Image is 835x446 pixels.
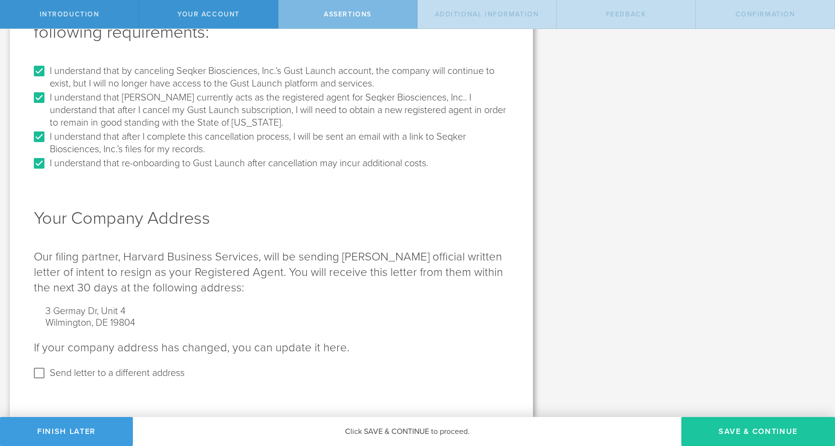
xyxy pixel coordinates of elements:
[45,305,497,317] div: 3 Germay Dr
[50,63,506,90] label: I understand that by canceling Seqker Biosciences, Inc.’s Gust Launch account, the company will c...
[177,10,240,18] span: Your Account
[45,317,497,329] div: Wilmington, DE 19804
[606,10,647,18] span: Feedback
[435,10,539,18] span: Additional Information
[50,365,185,379] label: Send letter to a different address
[34,340,509,356] p: If your company address has changed, you can update it here.
[133,417,681,446] div: Click SAVE & CONTINUE to proceed.
[735,10,795,18] span: Confirmation
[97,305,126,317] span: , Unit 4
[50,90,506,129] label: I understand that [PERSON_NAME] currently acts as the registered agent for Seqker Biosciences, In...
[34,249,509,296] p: Our filing partner, Harvard Business Services, will be sending [PERSON_NAME] official written let...
[50,156,428,170] label: I understand that re-onboarding to Gust Launch after cancellation may incur additional costs.
[787,371,835,417] iframe: Chat Widget
[681,417,835,446] button: Save & Continue
[40,10,100,18] span: Introduction
[34,207,509,230] h1: Your Company Address
[324,10,372,18] span: Assertions
[50,129,506,156] label: I understand that after I complete this cancellation process, I will be sent an email with a link...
